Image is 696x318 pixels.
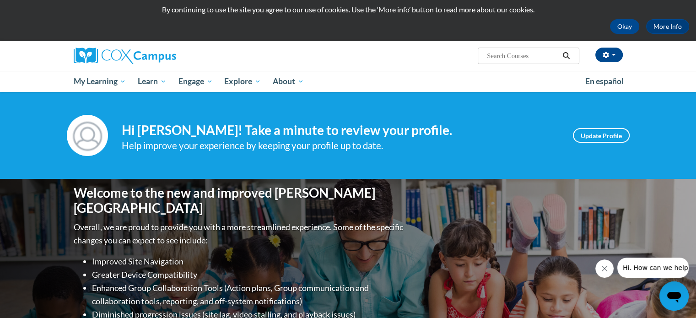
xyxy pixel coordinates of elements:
span: My Learning [73,76,126,87]
a: More Info [646,19,689,34]
li: Enhanced Group Collaboration Tools (Action plans, Group communication and collaboration tools, re... [92,281,405,308]
iframe: Message from company [617,258,689,278]
span: Learn [138,76,167,87]
h4: Hi [PERSON_NAME]! Take a minute to review your profile. [122,123,559,138]
div: Help improve your experience by keeping your profile up to date. [122,138,559,153]
span: En español [585,76,624,86]
a: Cox Campus [74,48,248,64]
a: Learn [132,71,173,92]
span: Explore [224,76,261,87]
span: About [273,76,304,87]
input: Search Courses [486,50,559,61]
button: Okay [610,19,639,34]
iframe: Button to launch messaging window [659,281,689,311]
span: Hi. How can we help? [5,6,74,14]
a: Explore [218,71,267,92]
li: Greater Device Compatibility [92,268,405,281]
img: Cox Campus [74,48,176,64]
h1: Welcome to the new and improved [PERSON_NAME][GEOGRAPHIC_DATA] [74,185,405,216]
a: About [267,71,310,92]
iframe: Close message [595,259,614,278]
span: Engage [178,76,213,87]
li: Improved Site Navigation [92,255,405,268]
div: Main menu [60,71,637,92]
a: My Learning [68,71,132,92]
a: Update Profile [573,128,630,143]
p: Overall, we are proud to provide you with a more streamlined experience. Some of the specific cha... [74,221,405,247]
img: Profile Image [67,115,108,156]
a: Engage [173,71,219,92]
a: En español [579,72,630,91]
p: By continuing to use the site you agree to our use of cookies. Use the ‘More info’ button to read... [7,5,689,15]
button: Account Settings [595,48,623,62]
button: Search [559,50,573,61]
